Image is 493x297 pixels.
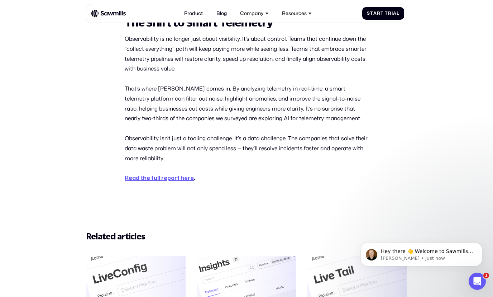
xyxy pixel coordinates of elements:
[393,11,397,16] span: a
[125,133,368,164] p: Observability isn’t just a tooling challenge. It’s a data challenge. The companies that solve the...
[483,273,489,278] span: 1
[125,193,368,203] p: ‍
[240,10,263,16] div: Company
[392,11,393,16] span: i
[373,11,377,16] span: a
[367,11,370,16] span: S
[31,28,124,34] p: Message from Winston, sent Just now
[278,7,315,20] div: Resources
[125,176,194,181] strong: Read the full report here
[86,231,407,241] h2: Related articles
[31,21,123,62] span: Hey there 👋 Welcome to Sawmills. The smart telemetry management platform that solves cost, qualit...
[385,11,388,16] span: T
[236,7,272,20] div: Company
[362,7,405,20] a: StartTrial
[180,7,206,20] a: Product
[282,10,307,16] div: Resources
[212,7,230,20] a: Blog
[397,11,399,16] span: l
[380,11,384,16] span: t
[469,273,486,290] iframe: Intercom live chat
[125,174,194,182] a: Read the full report here
[388,11,392,16] span: r
[125,34,368,74] p: Observability is no longer just about visibility. It’s about control. Teams that continue down th...
[194,176,195,181] strong: .
[350,228,493,278] iframe: Intercom notifications message
[370,11,373,16] span: t
[125,84,368,123] p: That’s where [PERSON_NAME] comes in. By analyzing telemetry in real-time, a smart telemetry platf...
[377,11,380,16] span: r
